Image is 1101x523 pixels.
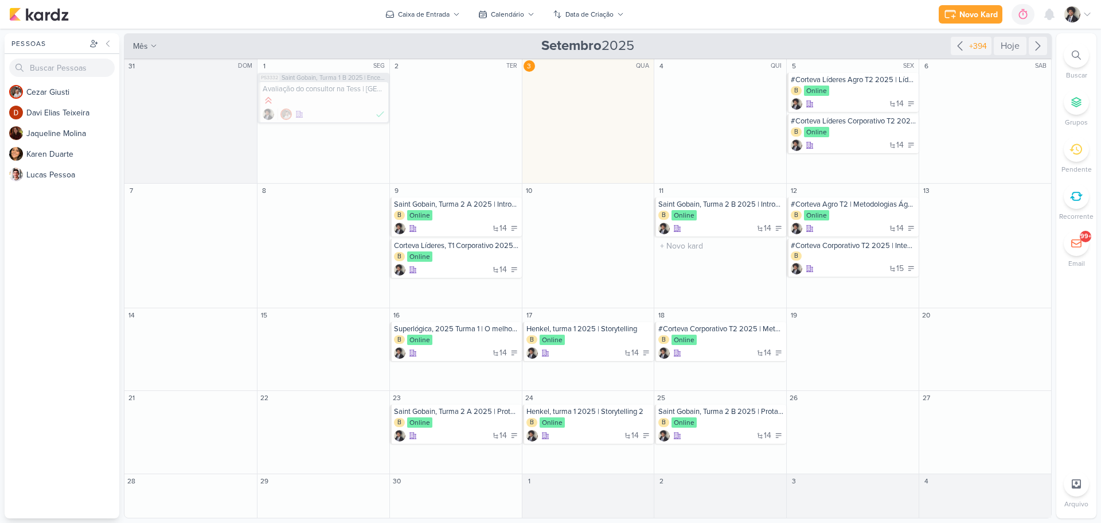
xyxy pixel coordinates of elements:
[804,127,829,137] div: Online
[655,60,667,72] div: 4
[1059,211,1094,222] p: Recorrente
[658,200,784,209] div: Saint Gobain, Turma 2 B 2025 | Introdução ao Projeto de estágio
[959,9,998,21] div: Novo Kard
[524,475,535,487] div: 1
[526,347,538,359] img: Pedro Luahn Simões
[9,106,23,119] img: Davi Elias Teixeira
[658,347,670,359] div: Criador(a): Pedro Luahn Simões
[394,264,405,276] div: Criador(a): Pedro Luahn Simões
[26,107,119,119] div: D a v i E l i a s T e i x e i r a
[376,109,385,120] div: Finalizado
[1065,117,1088,127] p: Grupos
[775,224,783,233] div: A Fazer
[541,37,602,54] strong: Setembro
[896,100,904,108] span: 14
[499,349,507,357] span: 14
[394,418,405,427] div: B
[510,349,518,357] div: A Fazer
[278,109,292,120] div: Colaboradores: Cezar Giusti
[1064,6,1080,22] img: Pedro Luahn Simões
[526,418,537,427] div: B
[9,85,23,99] img: Cezar Giusti
[658,418,669,427] div: B
[791,251,802,261] div: B
[391,309,403,321] div: 16
[238,61,256,71] div: DOM
[526,335,537,344] div: B
[1056,42,1096,80] li: Ctrl + F
[920,185,932,196] div: 13
[282,75,387,81] span: Saint Gobain, Turma 1 B 2025 | Encerramento
[526,430,538,441] img: Pedro Luahn Simões
[9,147,23,161] img: Karen Duarte
[764,432,771,440] span: 14
[764,224,771,233] span: 14
[658,324,784,334] div: #Corteva Corporativo T2 2025 | Metodologias Ágeis
[126,392,137,404] div: 21
[26,148,119,160] div: K a r e n D u a r t e
[920,60,932,72] div: 6
[280,109,292,120] img: Cezar Giusti
[407,210,432,220] div: Online
[9,168,23,181] img: Lucas Pessoa
[896,265,904,273] span: 15
[499,432,507,440] span: 14
[394,223,405,234] div: Criador(a): Pedro Luahn Simões
[391,392,403,404] div: 23
[9,38,87,49] div: Pessoas
[391,60,403,72] div: 2
[259,392,270,404] div: 22
[263,109,274,120] img: Pedro Luahn Simões
[263,84,386,94] div: Avaliação do consultor na Tess | Saint Gobain, Turma 1 B 2025 | Encerramento
[260,75,279,81] span: PS3332
[907,265,915,273] div: A Fazer
[658,211,669,220] div: B
[804,210,829,220] div: Online
[642,432,650,440] div: A Fazer
[764,349,771,357] span: 14
[259,475,270,487] div: 29
[394,211,405,220] div: B
[771,61,785,71] div: QUI
[658,407,784,416] div: Saint Gobain, Turma 2 B 2025 | Protagonismo e alta performance
[1035,61,1050,71] div: SAB
[394,200,520,209] div: Saint Gobain, Turma 2 A 2025 | Introdução ao projeto de Estágio
[394,347,405,359] img: Pedro Luahn Simões
[524,392,535,404] div: 24
[636,61,653,71] div: QUA
[510,432,518,440] div: A Fazer
[658,347,670,359] img: Pedro Luahn Simões
[658,223,670,234] img: Pedro Luahn Simões
[791,211,802,220] div: B
[896,141,904,149] span: 14
[1080,232,1091,241] div: 99+
[373,61,388,71] div: SEG
[655,185,667,196] div: 11
[126,60,137,72] div: 31
[259,60,270,72] div: 1
[506,61,521,71] div: TER
[394,324,520,334] div: Superlógica, 2025 Turma 1 | O melhor do Conflito
[939,5,1002,24] button: Novo Kard
[631,349,639,357] span: 14
[791,263,802,274] div: Criador(a): Pedro Luahn Simões
[791,127,802,137] div: B
[791,98,802,110] img: Pedro Luahn Simões
[655,309,667,321] div: 18
[407,417,432,428] div: Online
[658,430,670,441] img: Pedro Luahn Simões
[896,224,904,233] span: 14
[394,264,405,276] img: Pedro Luahn Simões
[526,430,538,441] div: Criador(a): Pedro Luahn Simões
[540,335,565,345] div: Online
[1061,164,1092,175] p: Pendente
[9,59,115,77] input: Buscar Pessoas
[788,309,799,321] div: 19
[791,223,802,234] div: Criador(a): Pedro Luahn Simões
[524,309,535,321] div: 17
[394,407,520,416] div: Saint Gobain, Turma 2 A 2025 | Protagonismo e alta performance
[671,335,697,345] div: Online
[526,347,538,359] div: Criador(a): Pedro Luahn Simões
[804,86,829,96] div: Online
[541,37,634,55] span: 2025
